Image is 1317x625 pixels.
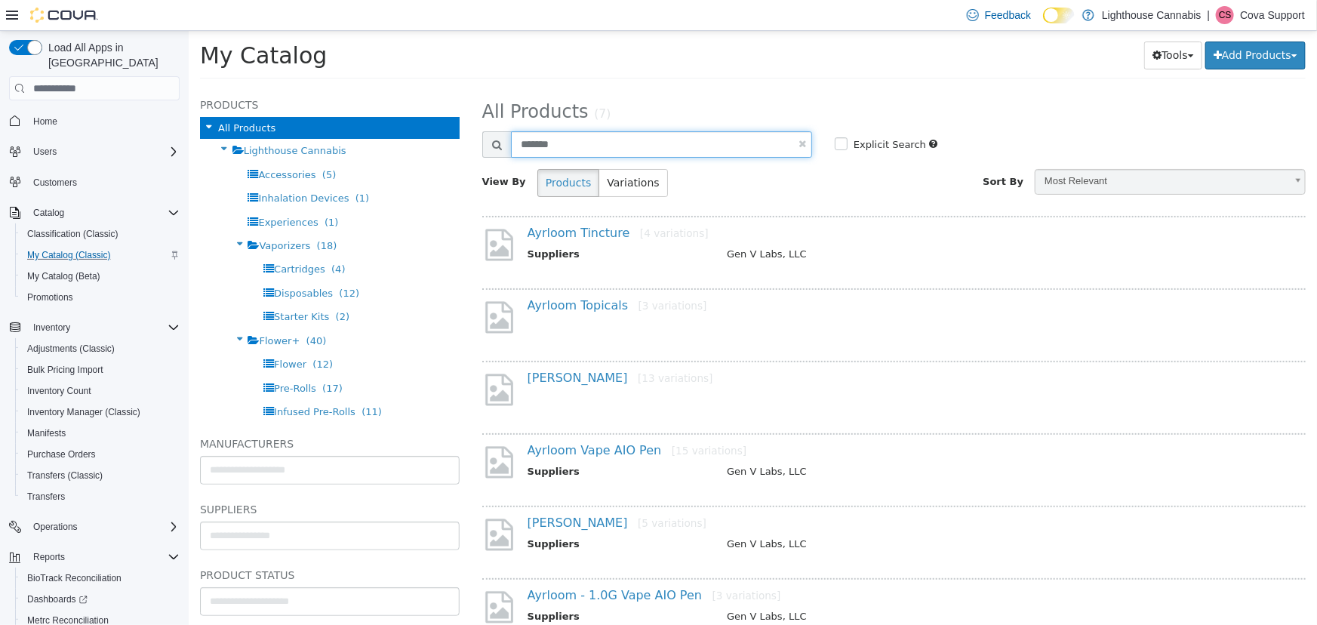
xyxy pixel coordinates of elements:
[339,216,527,235] th: Suppliers
[27,427,66,439] span: Manifests
[11,11,138,38] span: My Catalog
[15,245,186,266] button: My Catalog (Classic)
[27,249,111,261] span: My Catalog (Classic)
[450,269,518,281] small: [3 variations]
[1219,6,1232,24] span: CS
[21,288,79,306] a: Promotions
[3,516,186,537] button: Operations
[27,364,103,376] span: Bulk Pricing Import
[27,548,180,566] span: Reports
[339,412,558,426] a: Ayrloom Vape AIO Pen[15 variations]
[27,143,180,161] span: Users
[527,433,1091,452] td: Gen V Labs, LLC
[294,485,328,522] img: missing-image.png
[15,338,186,359] button: Adjustments (Classic)
[15,287,186,308] button: Promotions
[339,340,525,354] a: [PERSON_NAME][13 variations]
[1017,11,1117,38] button: Add Products
[339,195,520,209] a: Ayrloom Tincture[4 variations]
[21,288,180,306] span: Promotions
[27,111,180,130] span: Home
[27,228,118,240] span: Classification (Classic)
[21,445,102,463] a: Purchase Orders
[15,486,186,507] button: Transfers
[527,578,1091,597] td: Gen V Labs, LLC
[27,518,84,536] button: Operations
[21,569,180,587] span: BioTrack Reconciliation
[27,448,96,460] span: Purchase Orders
[294,145,337,156] span: View By
[15,568,186,589] button: BioTrack Reconciliation
[294,413,328,450] img: missing-image.png
[85,232,137,244] span: Cartridges
[85,257,144,268] span: Disposables
[27,343,115,355] span: Adjustments (Classic)
[483,414,558,426] small: [15 variations]
[134,352,154,363] span: (17)
[27,174,83,192] a: Customers
[70,304,111,316] span: Flower+
[27,385,91,397] span: Inventory Count
[136,186,149,197] span: (1)
[21,569,128,587] a: BioTrack Reconciliation
[70,209,122,220] span: Vaporizers
[955,11,1014,38] button: Tools
[118,304,138,316] span: (40)
[661,106,737,122] label: Explicit Search
[449,341,524,353] small: [13 variations]
[27,112,63,131] a: Home
[15,444,186,465] button: Purchase Orders
[33,551,65,563] span: Reports
[27,593,88,605] span: Dashboards
[15,359,186,380] button: Bulk Pricing Import
[21,488,180,506] span: Transfers
[1216,6,1234,24] div: Cova Support
[27,548,71,566] button: Reports
[11,535,271,553] h5: Product Status
[339,433,527,452] th: Suppliers
[27,470,103,482] span: Transfers (Classic)
[134,138,147,149] span: (5)
[21,340,121,358] a: Adjustments (Classic)
[985,8,1031,23] span: Feedback
[69,162,160,173] span: Inhalation Devices
[3,546,186,568] button: Reports
[29,91,87,103] span: All Products
[21,424,72,442] a: Manifests
[339,485,518,499] a: [PERSON_NAME][5 variations]
[11,470,271,488] h5: Suppliers
[27,491,65,503] span: Transfers
[1102,6,1202,24] p: Lighthouse Cannabis
[27,143,63,161] button: Users
[15,589,186,610] a: Dashboards
[1240,6,1305,24] p: Cova Support
[21,225,125,243] a: Classification (Classic)
[339,506,527,525] th: Suppliers
[21,488,71,506] a: Transfers
[27,204,70,222] button: Catalog
[3,202,186,223] button: Catalog
[33,207,64,219] span: Catalog
[21,246,117,264] a: My Catalog (Classic)
[27,173,180,192] span: Customers
[294,196,328,232] img: missing-image.png
[11,404,271,422] h5: Manufacturers
[15,465,186,486] button: Transfers (Classic)
[85,280,140,291] span: Starter Kits
[27,204,180,222] span: Catalog
[21,340,180,358] span: Adjustments (Classic)
[21,361,109,379] a: Bulk Pricing Import
[27,319,76,337] button: Inventory
[405,76,422,90] small: (7)
[27,518,180,536] span: Operations
[33,521,78,533] span: Operations
[21,590,180,608] span: Dashboards
[173,375,193,386] span: (11)
[21,590,94,608] a: Dashboards
[128,209,149,220] span: (18)
[21,361,180,379] span: Bulk Pricing Import
[33,146,57,158] span: Users
[15,402,186,423] button: Inventory Manager (Classic)
[85,328,118,339] span: Flower
[15,266,186,287] button: My Catalog (Beta)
